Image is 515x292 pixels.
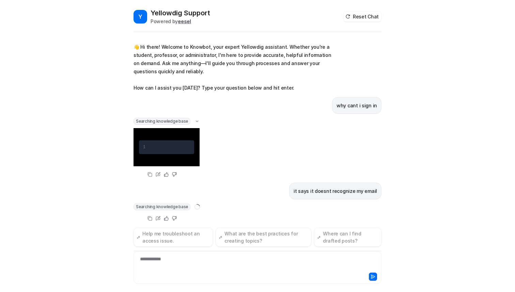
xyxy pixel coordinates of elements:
b: eesel [178,18,191,24]
span: Searching knowledge base [134,118,190,125]
div: Powered by [151,18,210,25]
button: Help me troubleshoot an access issue. [134,228,213,247]
p: it says it doesnt recognize my email [294,187,377,195]
span: Searching knowledge base [134,203,190,210]
button: Where can I find drafted posts? [314,228,381,247]
div: 1 [143,143,145,151]
p: why cant i sign in [337,102,377,110]
h2: Yellowdig Support [151,8,210,18]
p: 👋 Hi there! Welcome to Knowbot, your expert Yellowdig assistant. Whether you're a student, profes... [134,43,333,92]
span: Y [134,10,147,24]
button: What are the best practices for creating topics? [216,228,311,247]
button: Reset Chat [343,12,381,21]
